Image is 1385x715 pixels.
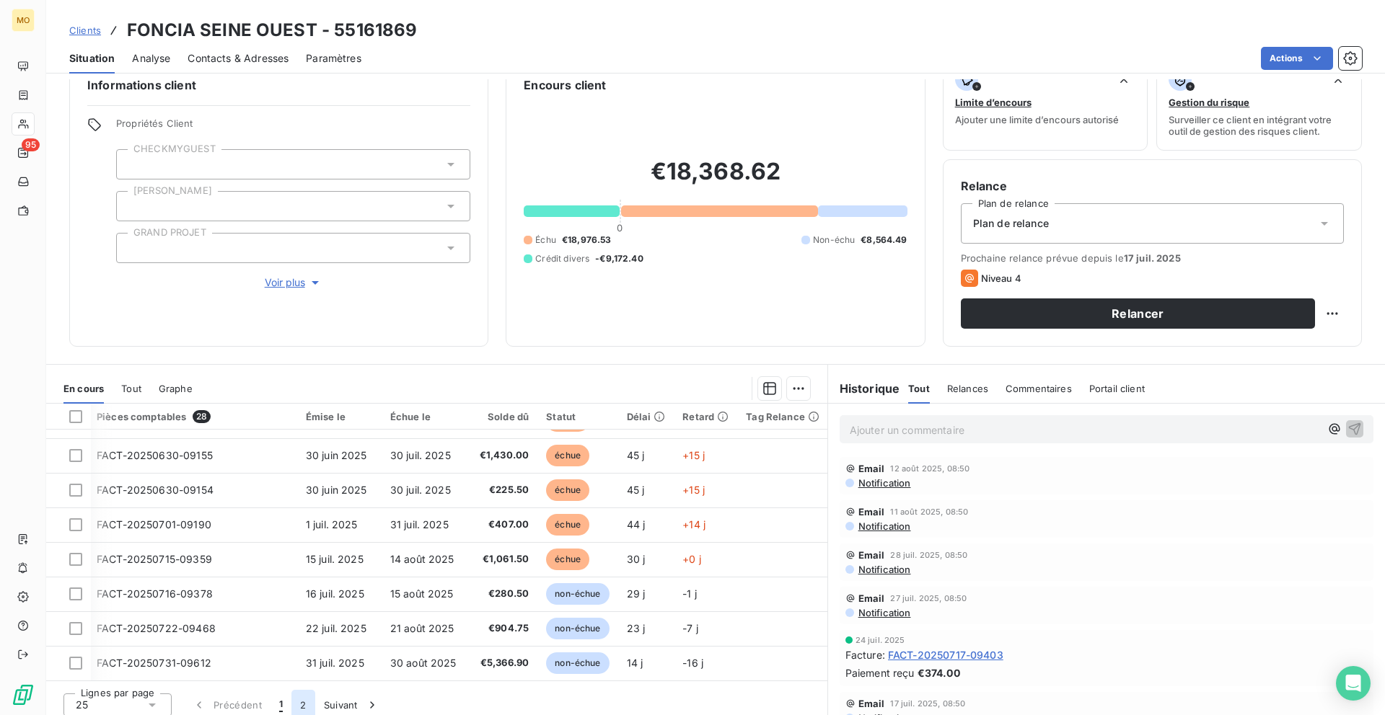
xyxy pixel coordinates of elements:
span: Surveiller ce client en intégrant votre outil de gestion des risques client. [1169,114,1350,137]
span: €374.00 [918,665,960,680]
span: 25 [76,698,88,712]
span: Notification [857,477,911,489]
span: échue [546,479,589,501]
span: €225.50 [475,483,529,497]
span: 14 j [627,657,643,669]
span: Email [858,463,885,474]
span: €1,430.00 [475,448,529,463]
span: €8,564.49 [861,234,907,247]
span: 12 août 2025, 08:50 [890,464,969,473]
span: -16 j [682,657,703,669]
div: Échue le [390,411,457,422]
span: Prochaine relance prévue depuis le [961,252,1344,264]
span: -7 j [682,622,698,634]
span: 17 juil. 2025 [1124,252,1181,264]
span: non-échue [546,652,609,674]
span: €280.50 [475,587,529,601]
div: Pièces comptables [97,410,289,423]
span: +15 j [682,449,705,461]
span: FACT-20250715-09359 [97,553,212,565]
div: Tag Relance [746,411,819,422]
span: 23 j [627,622,646,634]
h2: €18,368.62 [524,157,907,200]
span: Email [858,549,885,561]
span: Échu [535,234,556,247]
span: 45 j [627,484,645,496]
span: €18,976.53 [562,234,612,247]
span: 22 juil. 2025 [306,622,366,634]
span: 28 [193,410,211,423]
span: 15 juil. 2025 [306,553,364,565]
span: Paiement reçu [845,665,915,680]
span: 31 juil. 2025 [390,518,449,530]
span: Plan de relance [973,216,1049,231]
span: +0 j [682,553,701,565]
span: Notification [857,607,911,618]
h6: Informations client [87,76,470,94]
a: 95 [12,141,34,164]
input: Ajouter une valeur [128,241,140,254]
span: 30 juin 2025 [306,484,367,496]
span: -€9,172.40 [595,252,643,265]
span: 95 [22,138,40,151]
span: échue [546,445,589,466]
button: Limite d’encoursAjouter une limite d’encours autorisé [943,58,1148,151]
div: Open Intercom Messenger [1336,666,1371,701]
a: Clients [69,23,101,37]
span: Clients [69,25,101,36]
span: 30 juil. 2025 [390,449,451,461]
img: Logo LeanPay [12,683,35,706]
span: Gestion du risque [1169,97,1249,108]
span: FACT-20250731-09612 [97,657,211,669]
div: Solde dû [475,411,529,422]
span: 30 j [627,553,646,565]
span: Propriétés Client [116,117,470,138]
span: 24 juil. 2025 [856,636,905,644]
span: €407.00 [475,518,529,532]
span: En cours [63,383,104,394]
span: 30 juil. 2025 [390,484,451,496]
span: 21 août 2025 [390,622,454,634]
span: 0 [617,222,623,234]
div: Émise le [306,411,373,422]
div: MO [12,9,35,32]
h6: Encours client [524,76,606,94]
span: +14 j [682,518,705,530]
span: 1 [279,698,283,712]
span: FACT-20250701-09190 [97,518,211,530]
span: €1,061.50 [475,552,529,567]
h6: Relance [961,177,1344,195]
span: 1 juil. 2025 [306,518,358,530]
span: Email [858,506,885,518]
span: +15 j [682,484,705,496]
span: Non-échu [813,234,855,247]
span: Notification [857,520,911,532]
span: Analyse [132,51,170,66]
span: Relances [947,383,988,394]
span: Crédit divers [535,252,589,265]
input: Ajouter une valeur [128,200,140,213]
span: non-échue [546,583,609,605]
span: 16 juil. 2025 [306,587,364,600]
span: 27 juil. 2025, 08:50 [890,594,967,603]
span: échue [546,549,589,570]
span: FACT-20250717-09403 [888,647,1003,662]
span: 44 j [627,518,646,530]
span: échue [546,514,589,536]
span: 14 août 2025 [390,553,454,565]
span: 30 juin 2025 [306,449,367,461]
span: Niveau 4 [981,272,1021,284]
span: €904.75 [475,621,529,636]
span: Paramètres [306,51,361,66]
span: 11 août 2025, 08:50 [890,507,968,516]
span: -1 j [682,587,697,600]
span: 31 juil. 2025 [306,657,364,669]
span: Portail client [1089,383,1145,394]
h6: Historique [828,380,900,397]
span: FACT-20250630-09154 [97,484,214,496]
span: Email [858,592,885,604]
span: Facture : [845,647,885,662]
button: Voir plus [116,275,470,290]
button: Gestion du risqueSurveiller ce client en intégrant votre outil de gestion des risques client. [1156,58,1362,151]
span: FACT-20250630-09155 [97,449,213,461]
